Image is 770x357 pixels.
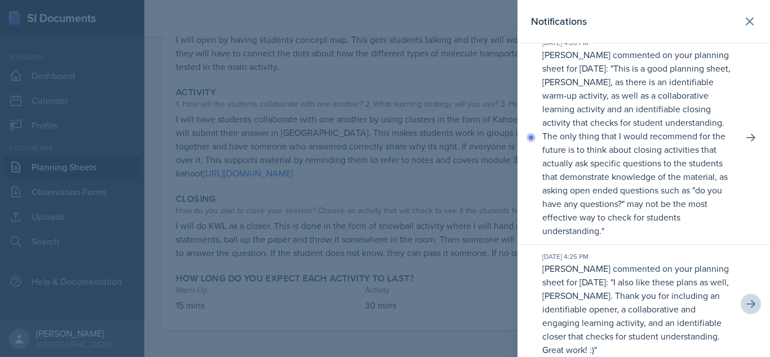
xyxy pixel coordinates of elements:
[542,48,734,237] p: [PERSON_NAME] commented on your planning sheet for [DATE]: " "
[542,62,731,237] p: This is a good planning sheet, [PERSON_NAME], as there is an identifiable warm-up activity, as we...
[531,14,587,29] h2: Notifications
[542,262,734,356] p: [PERSON_NAME] commented on your planning sheet for [DATE]: " "
[542,252,734,262] div: [DATE] 4:25 PM
[542,276,729,356] p: I also like these plans as well, [PERSON_NAME]. Thank you for including an identifiable opener, a...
